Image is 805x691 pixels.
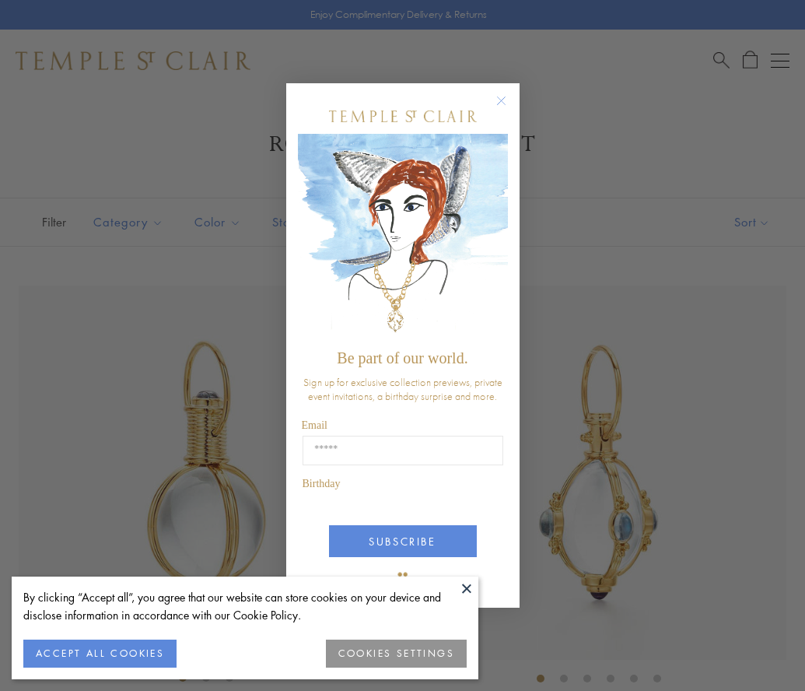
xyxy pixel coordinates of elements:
button: Close dialog [499,99,519,118]
input: Email [303,436,503,465]
div: By clicking “Accept all”, you agree that our website can store cookies on your device and disclos... [23,588,467,624]
img: Temple St. Clair [329,110,477,122]
span: Email [302,419,327,431]
img: c4a9eb12-d91a-4d4a-8ee0-386386f4f338.jpeg [298,134,508,342]
button: ACCEPT ALL COOKIES [23,640,177,668]
span: Be part of our world. [337,349,467,367]
button: COOKIES SETTINGS [326,640,467,668]
button: SUBSCRIBE [329,525,477,557]
span: Sign up for exclusive collection previews, private event invitations, a birthday surprise and more. [303,375,502,403]
img: TSC [387,561,418,592]
span: Birthday [303,478,341,489]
